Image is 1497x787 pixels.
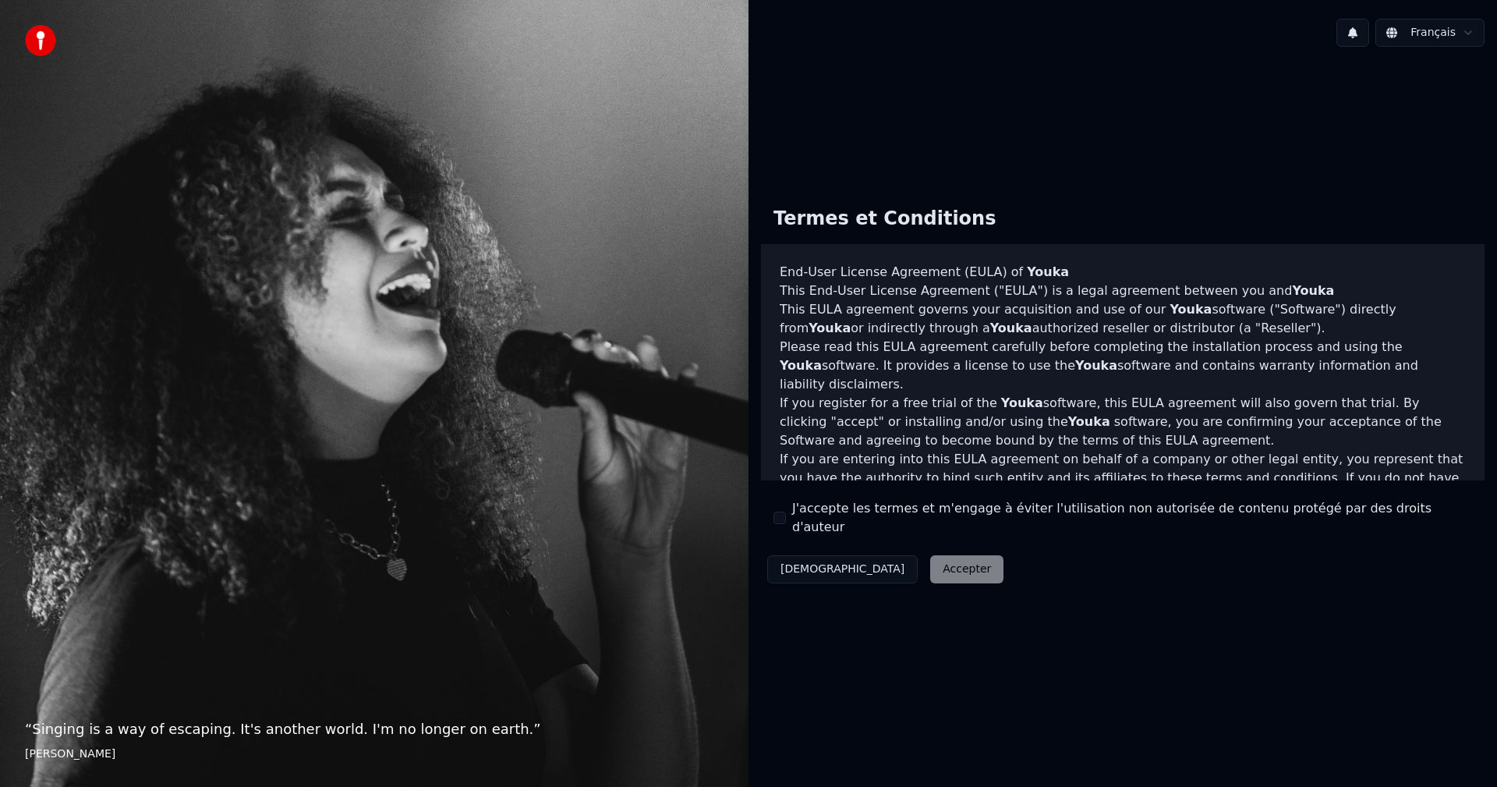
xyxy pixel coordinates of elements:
[1292,283,1334,298] span: Youka
[809,321,851,335] span: Youka
[780,282,1466,300] p: This End-User License Agreement ("EULA") is a legal agreement between you and
[1027,264,1069,279] span: Youka
[780,300,1466,338] p: This EULA agreement governs your acquisition and use of our software ("Software") directly from o...
[761,194,1008,244] div: Termes et Conditions
[767,555,918,583] button: [DEMOGRAPHIC_DATA]
[780,450,1466,525] p: If you are entering into this EULA agreement on behalf of a company or other legal entity, you re...
[780,338,1466,394] p: Please read this EULA agreement carefully before completing the installation process and using th...
[25,25,56,56] img: youka
[1170,302,1212,317] span: Youka
[1068,414,1110,429] span: Youka
[25,718,724,740] p: “ Singing is a way of escaping. It's another world. I'm no longer on earth. ”
[25,746,724,762] footer: [PERSON_NAME]
[780,358,822,373] span: Youka
[1001,395,1043,410] span: Youka
[1075,358,1117,373] span: Youka
[792,499,1472,537] label: J'accepte les termes et m'engage à éviter l'utilisation non autorisée de contenu protégé par des ...
[780,263,1466,282] h3: End-User License Agreement (EULA) of
[780,394,1466,450] p: If you register for a free trial of the software, this EULA agreement will also govern that trial...
[990,321,1032,335] span: Youka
